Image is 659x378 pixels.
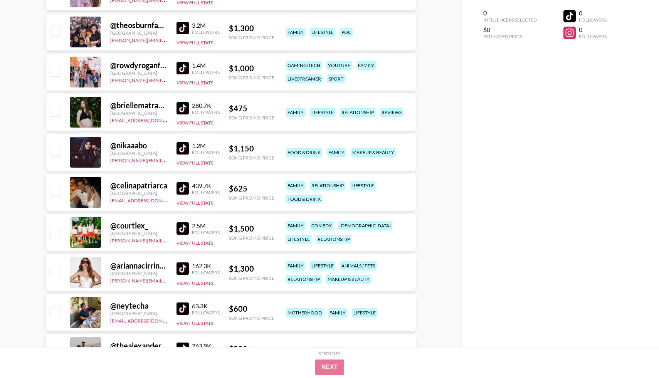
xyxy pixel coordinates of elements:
[229,64,274,73] div: $ 1,000
[177,62,189,74] img: TikTok
[318,351,341,356] div: Step 1 of 2
[177,182,189,195] img: TikTok
[579,9,607,17] div: 0
[356,61,376,70] div: family
[110,141,167,150] div: @ nikaaabo
[177,343,189,355] img: TikTok
[110,36,224,43] a: [PERSON_NAME][EMAIL_ADDRESS][DOMAIN_NAME]
[177,280,213,286] button: View Full Stats
[326,275,371,284] div: makeup & beauty
[229,144,274,153] div: $ 1,150
[327,74,345,83] div: sport
[177,222,189,235] img: TikTok
[192,29,220,35] div: Followers
[340,108,375,117] div: relationship
[192,142,220,150] div: 1.2M
[177,262,189,275] img: TikTok
[110,261,167,270] div: @ ariannacirrincionereal
[326,61,352,70] div: youtube
[338,221,392,230] div: [DEMOGRAPHIC_DATA]
[110,110,167,116] div: [GEOGRAPHIC_DATA]
[229,264,274,274] div: $ 1,300
[110,236,224,244] a: [PERSON_NAME][EMAIL_ADDRESS][DOMAIN_NAME]
[110,150,167,156] div: [GEOGRAPHIC_DATA]
[192,270,220,276] div: Followers
[315,360,344,375] button: Next
[483,9,537,17] div: 0
[310,28,335,37] div: lifestyle
[286,28,305,37] div: family
[316,235,351,244] div: relationship
[192,310,220,316] div: Followers
[110,70,167,76] div: [GEOGRAPHIC_DATA]
[351,148,396,157] div: makeup & beauty
[286,308,323,317] div: motherhood
[229,75,274,81] div: Song Promo Price
[110,30,167,36] div: [GEOGRAPHIC_DATA]
[177,142,189,155] img: TikTok
[110,76,224,83] a: [PERSON_NAME][EMAIL_ADDRESS][DOMAIN_NAME]
[110,60,167,70] div: @ rowdyroganfam
[110,181,167,190] div: @ celinapatriarca
[286,108,305,117] div: family
[286,235,311,244] div: lifestyle
[110,221,167,230] div: @ courtlex_
[483,34,537,39] div: Estimated Price
[229,184,274,193] div: $ 625
[286,148,322,157] div: food & drink
[110,116,188,123] a: [EMAIL_ADDRESS][DOMAIN_NAME]
[328,308,347,317] div: family
[110,196,188,203] a: [EMAIL_ADDRESS][DOMAIN_NAME]
[286,275,321,284] div: relationship
[310,108,335,117] div: lifestyle
[286,74,323,83] div: livestreamer
[192,262,220,270] div: 162.3K
[229,195,274,201] div: Song Promo Price
[229,24,274,33] div: $ 1,300
[177,160,213,166] button: View Full Stats
[192,62,220,69] div: 1.4M
[177,320,213,326] button: View Full Stats
[110,316,188,324] a: [EMAIL_ADDRESS][DOMAIN_NAME]
[192,69,220,75] div: Followers
[286,221,305,230] div: family
[352,308,377,317] div: lifestyle
[579,26,607,34] div: 0
[340,261,377,270] div: animals / pets
[177,240,213,246] button: View Full Stats
[286,181,305,190] div: family
[229,115,274,121] div: Song Promo Price
[192,109,220,115] div: Followers
[229,315,274,321] div: Song Promo Price
[286,195,322,203] div: food & drink
[327,148,346,157] div: family
[483,26,537,34] div: $0
[110,311,167,316] div: [GEOGRAPHIC_DATA]
[310,221,333,230] div: comedy
[192,102,220,109] div: 280.7K
[286,61,322,70] div: gaming/tech
[177,22,189,34] img: TikTok
[229,235,274,241] div: Song Promo Price
[110,190,167,196] div: [GEOGRAPHIC_DATA]
[380,108,403,117] div: reviews
[110,301,167,311] div: @ neytecha
[177,200,213,206] button: View Full Stats
[350,181,375,190] div: lifestyle
[110,270,167,276] div: [GEOGRAPHIC_DATA]
[310,261,335,270] div: lifestyle
[110,20,167,30] div: @ theosburnfamily
[192,342,220,350] div: 763.9K
[229,304,274,314] div: $ 600
[110,156,224,163] a: [PERSON_NAME][EMAIL_ADDRESS][DOMAIN_NAME]
[177,80,213,86] button: View Full Stats
[192,182,220,190] div: 439.7K
[579,34,607,39] div: Followers
[483,17,537,23] div: Influencers Selected
[579,17,607,23] div: Followers
[177,302,189,315] img: TikTok
[620,339,650,369] iframe: Drift Widget Chat Controller
[229,275,274,281] div: Song Promo Price
[192,222,220,230] div: 2.5M
[229,344,274,354] div: $ 800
